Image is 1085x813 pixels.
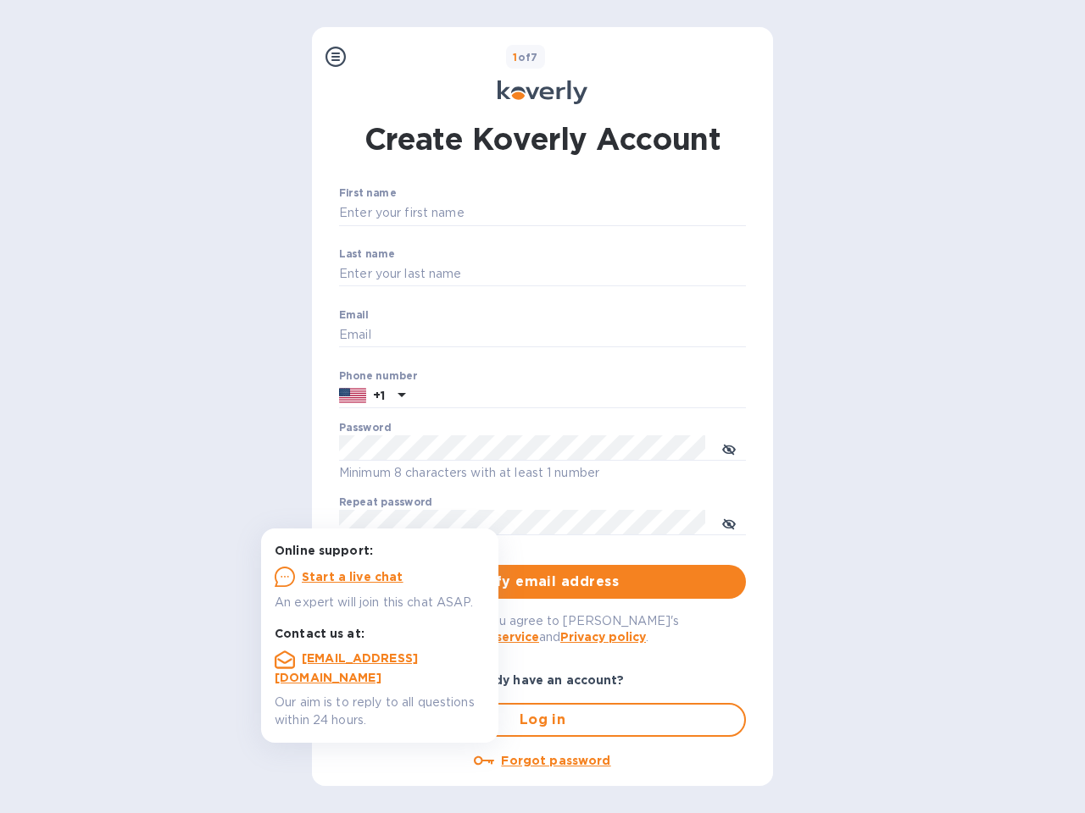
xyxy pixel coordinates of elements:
b: Contact us at: [275,627,364,640]
a: [EMAIL_ADDRESS][DOMAIN_NAME] [275,651,418,684]
b: Online support: [275,544,373,557]
img: US [339,386,366,405]
label: Password [339,423,391,434]
span: By logging in you agree to [PERSON_NAME]'s and . [407,614,679,644]
button: Log in [339,703,746,737]
label: Phone number [339,371,417,381]
h1: Create Koverly Account [364,118,721,160]
span: Log in [354,710,731,730]
label: Last name [339,249,395,259]
span: 1 [513,51,517,64]
a: Privacy policy [560,630,646,644]
button: Verify email address [339,565,746,599]
input: Enter your first name [339,201,746,226]
p: Our aim is to reply to all questions within 24 hours. [275,694,485,729]
input: Email [339,323,746,348]
button: toggle password visibility [712,431,746,465]
label: First name [339,189,396,199]
span: Verify email address [353,572,732,592]
b: of 7 [513,51,538,64]
input: Enter your last name [339,262,746,287]
p: An expert will join this chat ASAP. [275,594,485,611]
label: Repeat password [339,498,432,508]
u: Start a live chat [302,570,403,583]
button: toggle password visibility [712,506,746,539]
p: Minimum 8 characters with at least 1 number [339,463,746,483]
b: Already have an account? [460,673,624,687]
label: Email [339,310,369,320]
p: +1 [373,387,385,404]
u: Forgot password [501,754,610,767]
